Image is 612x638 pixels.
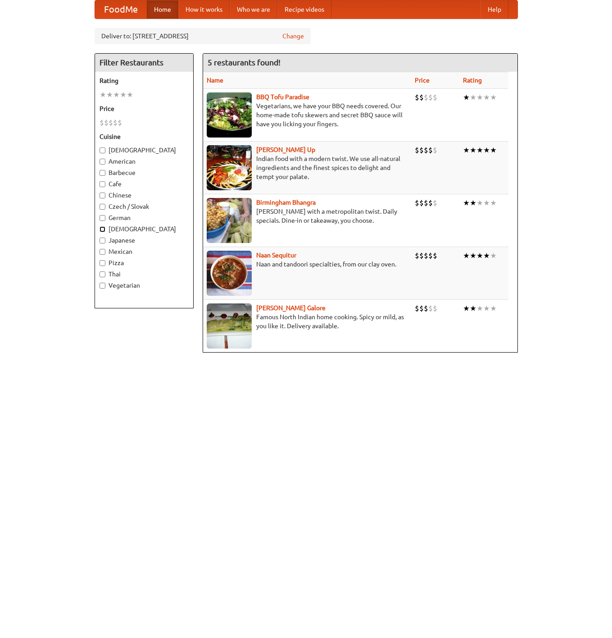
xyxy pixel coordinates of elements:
li: $ [419,145,424,155]
label: Pizza [100,258,189,267]
li: $ [424,303,428,313]
li: ★ [463,92,470,102]
li: $ [415,303,419,313]
li: $ [428,303,433,313]
li: $ [415,198,419,208]
input: Czech / Slovak [100,204,105,210]
img: currygalore.jpg [207,303,252,349]
input: Thai [100,271,105,277]
li: $ [109,118,113,128]
li: ★ [483,198,490,208]
li: ★ [470,251,476,261]
li: $ [415,92,419,102]
label: [DEMOGRAPHIC_DATA] [100,225,189,234]
li: ★ [476,92,483,102]
li: ★ [470,92,476,102]
li: ★ [476,251,483,261]
label: Japanese [100,236,189,245]
li: $ [428,145,433,155]
li: ★ [470,198,476,208]
ng-pluralize: 5 restaurants found! [208,58,281,67]
li: ★ [127,90,133,100]
li: ★ [106,90,113,100]
li: $ [428,92,433,102]
a: How it works [178,0,230,18]
a: Recipe videos [277,0,331,18]
li: $ [428,198,433,208]
li: $ [118,118,122,128]
h5: Rating [100,76,189,85]
li: $ [113,118,118,128]
label: Cafe [100,179,189,188]
img: naansequitur.jpg [207,251,252,296]
li: ★ [490,303,497,313]
a: Rating [463,77,482,84]
li: $ [419,92,424,102]
label: Czech / Slovak [100,202,189,211]
b: BBQ Tofu Paradise [256,93,309,101]
a: Price [415,77,430,84]
li: ★ [490,92,497,102]
li: $ [428,251,433,261]
a: FoodMe [95,0,147,18]
li: $ [419,198,424,208]
li: ★ [490,198,497,208]
li: ★ [476,303,483,313]
li: ★ [490,145,497,155]
li: ★ [120,90,127,100]
p: Vegetarians, we have your BBQ needs covered. Our home-made tofu skewers and secret BBQ sauce will... [207,101,408,129]
a: [PERSON_NAME] Up [256,146,315,153]
li: $ [424,251,428,261]
li: ★ [470,303,476,313]
li: $ [433,251,437,261]
a: Home [147,0,178,18]
a: Who we are [230,0,277,18]
a: [PERSON_NAME] Galore [256,304,326,312]
label: Barbecue [100,168,189,177]
li: $ [104,118,109,128]
li: ★ [483,251,490,261]
li: $ [433,145,437,155]
li: ★ [476,198,483,208]
li: $ [415,145,419,155]
li: ★ [483,145,490,155]
li: ★ [463,251,470,261]
input: [DEMOGRAPHIC_DATA] [100,147,105,153]
li: ★ [483,92,490,102]
a: Birmingham Bhangra [256,199,316,206]
label: Thai [100,270,189,279]
li: ★ [463,145,470,155]
label: Chinese [100,191,189,200]
p: [PERSON_NAME] with a metropolitan twist. Daily specials. Dine-in or takeaway, you choose. [207,207,408,225]
input: [DEMOGRAPHIC_DATA] [100,226,105,232]
p: Famous North Indian home cooking. Spicy or mild, as you like it. Delivery available. [207,312,408,330]
input: Japanese [100,238,105,243]
label: American [100,157,189,166]
a: Naan Sequitur [256,252,296,259]
li: ★ [463,303,470,313]
li: $ [433,303,437,313]
li: ★ [483,303,490,313]
input: Chinese [100,193,105,198]
label: Mexican [100,247,189,256]
a: Name [207,77,223,84]
li: ★ [490,251,497,261]
input: Mexican [100,249,105,255]
li: $ [100,118,104,128]
li: $ [424,198,428,208]
a: Help [481,0,508,18]
input: German [100,215,105,221]
h5: Cuisine [100,132,189,141]
input: Cafe [100,181,105,187]
li: $ [424,145,428,155]
input: Barbecue [100,170,105,176]
h5: Price [100,104,189,113]
li: ★ [113,90,120,100]
li: $ [419,303,424,313]
label: German [100,213,189,222]
li: ★ [470,145,476,155]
